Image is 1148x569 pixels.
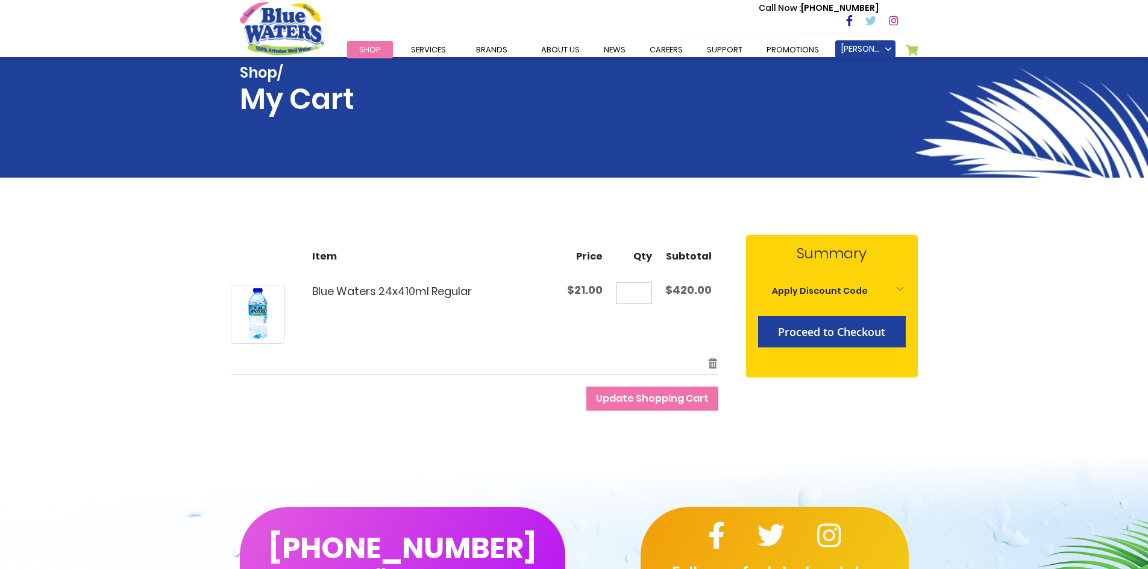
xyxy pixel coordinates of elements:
[586,387,718,411] button: Update Shopping Cart
[312,249,337,263] span: Item
[576,249,603,263] span: Price
[312,284,472,299] a: Blue Waters 24x410ml Regular
[633,249,652,263] span: Qty
[596,391,709,405] span: Update Shopping Cart
[638,41,695,58] a: careers
[476,44,507,55] span: Brands
[231,285,285,344] a: Blue Waters 24x410ml Regular
[665,282,712,297] span: $420.00
[759,2,879,14] p: [PHONE_NUMBER]
[666,249,712,263] span: Subtotal
[240,64,354,116] h1: My Cart
[835,40,896,58] a: [PERSON_NAME]
[240,64,354,82] span: Shop/
[231,288,284,341] img: Blue Waters 24x410ml Regular
[411,44,446,55] span: Services
[778,325,885,339] span: Proceed to Checkout
[758,243,906,264] strong: Summary
[359,44,381,55] span: Shop
[754,41,831,58] a: Promotions
[592,41,638,58] a: News
[772,285,868,297] strong: Apply Discount Code
[759,2,801,14] span: Call Now :
[529,41,592,58] a: about us
[695,41,754,58] a: support
[240,2,324,55] a: store logo
[567,282,603,297] span: $21.00
[758,316,906,347] button: Proceed to Checkout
